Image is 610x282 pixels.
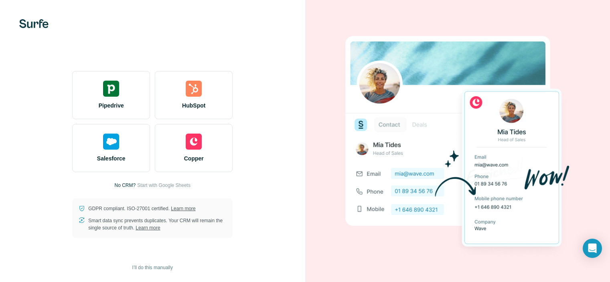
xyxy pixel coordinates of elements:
img: hubspot's logo [186,81,202,97]
span: Pipedrive [99,101,124,110]
button: Start with Google Sheets [137,182,190,189]
img: Surfe's logo [19,19,49,28]
span: Copper [184,154,204,162]
button: I’ll do this manually [127,262,178,274]
img: pipedrive's logo [103,81,119,97]
span: I’ll do this manually [132,264,173,271]
span: Salesforce [97,154,126,162]
a: Learn more [136,225,160,231]
p: GDPR compliant. ISO-27001 certified. [88,205,195,212]
img: COPPER image [345,22,570,261]
p: No CRM? [115,182,136,189]
a: Learn more [171,206,195,211]
div: Open Intercom Messenger [583,239,602,258]
h1: Select your CRM [72,45,233,61]
span: HubSpot [182,101,205,110]
p: Smart data sync prevents duplicates. Your CRM will remain the single source of truth. [88,217,226,231]
img: salesforce's logo [103,134,119,150]
img: copper's logo [186,134,202,150]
